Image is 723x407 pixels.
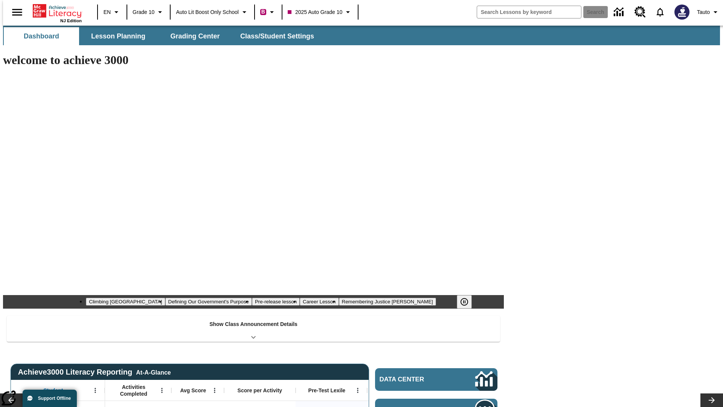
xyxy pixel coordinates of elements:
button: Open Menu [209,385,220,396]
button: Open Menu [352,385,363,396]
button: Class/Student Settings [234,27,320,45]
span: Grade 10 [133,8,154,16]
input: search field [477,6,581,18]
div: SubNavbar [3,26,720,45]
span: Auto Lit Boost only School [176,8,239,16]
button: Slide 3 Pre-release lesson [252,298,300,306]
a: Home [33,3,82,18]
button: Open Menu [90,385,101,396]
span: Avg Score [180,387,206,394]
div: Show Class Announcement Details [7,316,500,342]
span: EN [104,8,111,16]
button: Slide 2 Defining Our Government's Purpose [165,298,252,306]
button: Pause [457,295,472,309]
div: At-A-Glance [136,368,171,376]
span: Achieve3000 Literacy Reporting [18,368,171,376]
button: Lesson Planning [81,27,156,45]
span: Data Center [380,376,450,383]
a: Notifications [650,2,670,22]
span: Support Offline [38,396,71,401]
span: Score per Activity [238,387,282,394]
div: Pause [457,295,479,309]
button: Open side menu [6,1,28,23]
button: Slide 1 Climbing Mount Tai [86,298,165,306]
div: Home [33,3,82,23]
button: Lesson carousel, Next [700,393,723,407]
span: Activities Completed [109,384,159,397]
button: School: Auto Lit Boost only School, Select your school [173,5,252,19]
button: Grade: Grade 10, Select a grade [130,5,168,19]
button: Support Offline [23,390,77,407]
h1: welcome to achieve 3000 [3,53,504,67]
img: Avatar [674,5,689,20]
span: Student [43,387,63,394]
button: Dashboard [4,27,79,45]
button: Profile/Settings [694,5,723,19]
p: Show Class Announcement Details [209,320,297,328]
span: 2025 Auto Grade 10 [288,8,342,16]
button: Class: 2025 Auto Grade 10, Select your class [285,5,355,19]
span: Pre-Test Lexile [308,387,346,394]
div: SubNavbar [3,27,321,45]
button: Slide 4 Career Lesson [300,298,339,306]
a: Data Center [375,368,497,391]
span: NJ Edition [60,18,82,23]
span: Tauto [697,8,710,16]
button: Open Menu [156,385,168,396]
span: B [261,7,265,17]
a: Resource Center, Will open in new tab [630,2,650,22]
button: Slide 5 Remembering Justice O'Connor [339,298,436,306]
button: Language: EN, Select a language [100,5,124,19]
button: Boost Class color is violet red. Change class color [257,5,279,19]
a: Data Center [609,2,630,23]
button: Select a new avatar [670,2,694,22]
button: Grading Center [157,27,233,45]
